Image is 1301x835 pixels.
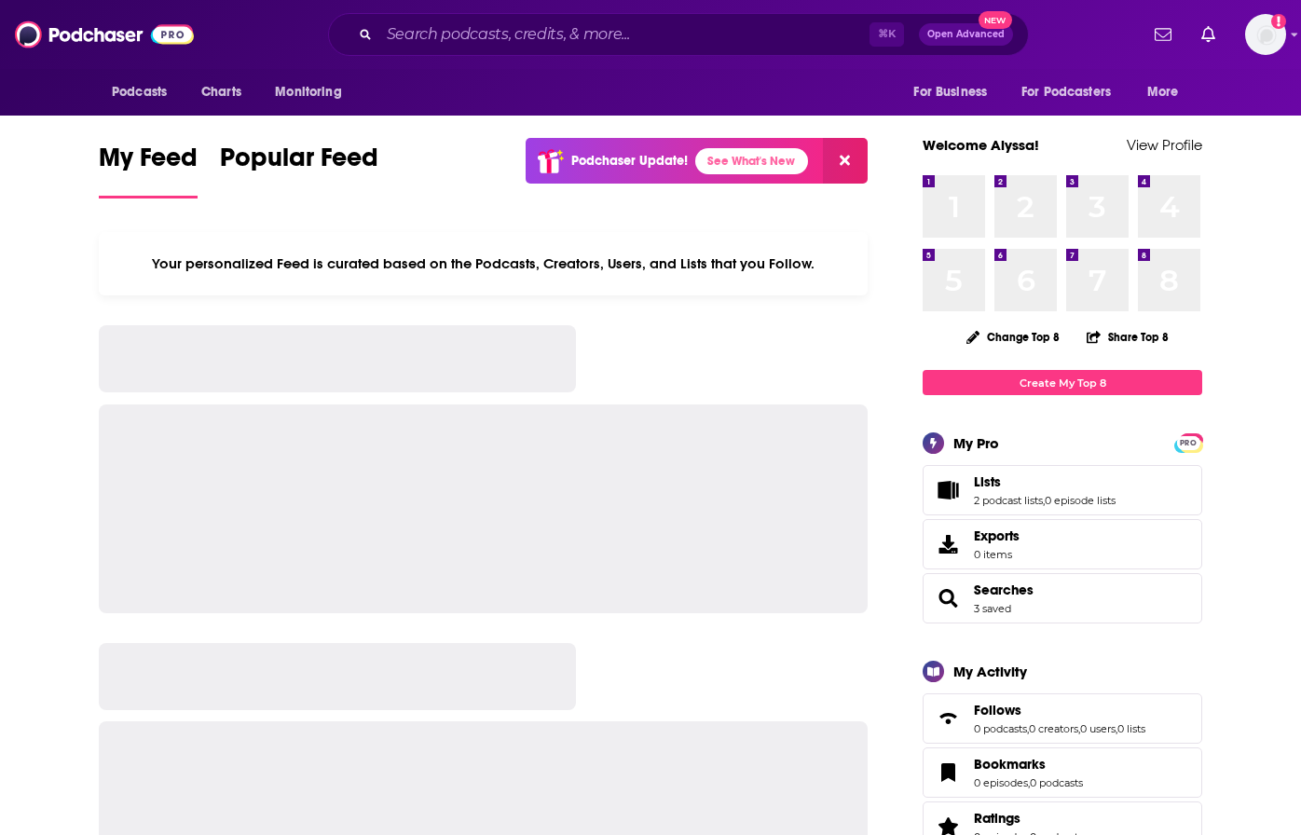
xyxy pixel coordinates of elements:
[974,473,1116,490] a: Lists
[1043,494,1045,507] span: ,
[15,17,194,52] img: Podchaser - Follow, Share and Rate Podcasts
[99,142,198,185] span: My Feed
[870,22,904,47] span: ⌘ K
[1177,436,1199,450] span: PRO
[979,11,1012,29] span: New
[1028,776,1030,789] span: ,
[923,747,1202,798] span: Bookmarks
[1177,435,1199,449] a: PRO
[695,148,808,174] a: See What's New
[923,136,1039,154] a: Welcome Alyssa!
[189,75,253,110] a: Charts
[923,370,1202,395] a: Create My Top 8
[1030,776,1083,789] a: 0 podcasts
[220,142,378,198] a: Popular Feed
[1116,722,1117,735] span: ,
[1078,722,1080,735] span: ,
[262,75,365,110] button: open menu
[99,75,191,110] button: open menu
[953,434,999,452] div: My Pro
[974,527,1020,544] span: Exports
[953,663,1027,680] div: My Activity
[929,760,966,786] a: Bookmarks
[955,325,1071,349] button: Change Top 8
[974,602,1011,615] a: 3 saved
[1045,494,1116,507] a: 0 episode lists
[913,79,987,105] span: For Business
[1134,75,1202,110] button: open menu
[974,810,1083,827] a: Ratings
[1245,14,1286,55] span: Logged in as anori
[929,477,966,503] a: Lists
[974,548,1020,561] span: 0 items
[974,756,1083,773] a: Bookmarks
[1029,722,1078,735] a: 0 creators
[923,693,1202,744] span: Follows
[1086,319,1170,355] button: Share Top 8
[929,705,966,732] a: Follows
[974,494,1043,507] a: 2 podcast lists
[974,776,1028,789] a: 0 episodes
[974,756,1046,773] span: Bookmarks
[99,142,198,198] a: My Feed
[974,702,1145,719] a: Follows
[220,142,378,185] span: Popular Feed
[112,79,167,105] span: Podcasts
[923,465,1202,515] span: Lists
[1245,14,1286,55] img: User Profile
[1080,722,1116,735] a: 0 users
[974,702,1021,719] span: Follows
[1021,79,1111,105] span: For Podcasters
[571,153,688,169] p: Podchaser Update!
[919,23,1013,46] button: Open AdvancedNew
[1027,722,1029,735] span: ,
[923,573,1202,623] span: Searches
[900,75,1010,110] button: open menu
[974,722,1027,735] a: 0 podcasts
[99,232,868,295] div: Your personalized Feed is curated based on the Podcasts, Creators, Users, and Lists that you Follow.
[929,531,966,557] span: Exports
[1117,722,1145,735] a: 0 lists
[379,20,870,49] input: Search podcasts, credits, & more...
[1147,19,1179,50] a: Show notifications dropdown
[1147,79,1179,105] span: More
[275,79,341,105] span: Monitoring
[201,79,241,105] span: Charts
[927,30,1005,39] span: Open Advanced
[1194,19,1223,50] a: Show notifications dropdown
[974,810,1020,827] span: Ratings
[1127,136,1202,154] a: View Profile
[328,13,1029,56] div: Search podcasts, credits, & more...
[974,473,1001,490] span: Lists
[1009,75,1138,110] button: open menu
[929,585,966,611] a: Searches
[923,519,1202,569] a: Exports
[974,582,1034,598] a: Searches
[1245,14,1286,55] button: Show profile menu
[1271,14,1286,29] svg: Add a profile image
